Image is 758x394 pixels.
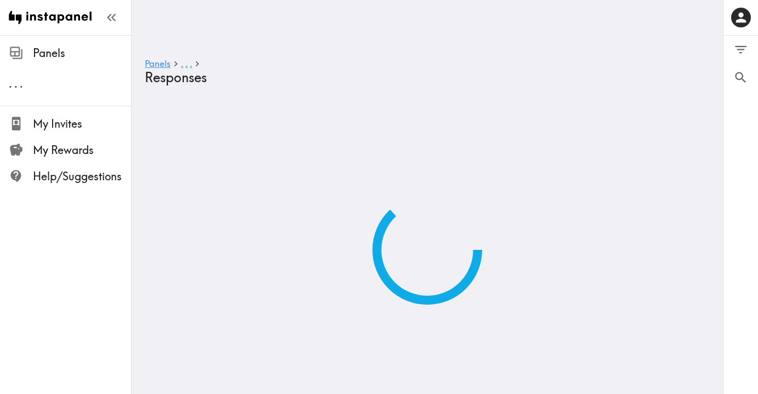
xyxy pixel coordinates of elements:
[33,45,131,61] span: Panels
[733,70,748,85] span: Search
[14,77,18,90] span: .
[33,142,131,158] span: My Rewards
[185,58,188,69] span: .
[33,169,131,184] span: Help/Suggestions
[9,77,12,90] span: .
[723,64,758,92] button: Search
[33,116,131,132] span: My Invites
[181,58,183,69] span: .
[20,77,23,90] span: .
[190,58,192,69] span: .
[145,70,701,85] h4: Responses
[145,59,171,70] a: Panels
[723,36,758,64] button: Filter Responses
[181,59,192,70] a: ...
[733,42,748,57] span: Filter Responses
